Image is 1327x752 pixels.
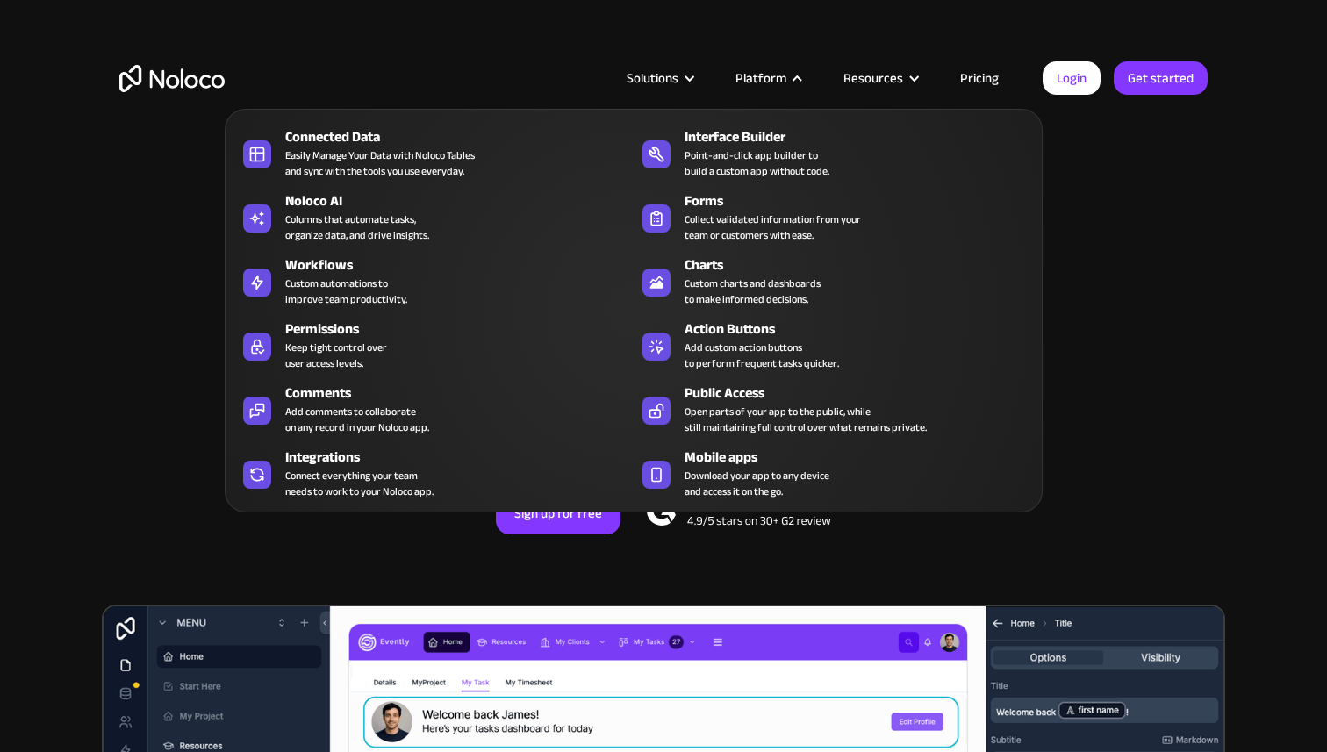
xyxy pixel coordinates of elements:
[605,67,714,90] div: Solutions
[685,254,1041,276] div: Charts
[714,67,821,90] div: Platform
[685,211,861,243] div: Collect validated information from your team or customers with ease.
[225,84,1043,512] nav: Platform
[285,468,434,499] div: Connect everything your team needs to work to your Noloco app.
[119,184,1208,198] h1: Custom No-Code Business Apps Platform
[735,67,786,90] div: Platform
[285,340,387,371] div: Keep tight control over user access levels.
[285,254,642,276] div: Workflows
[685,147,829,179] div: Point-and-click app builder to build a custom app without code.
[627,67,678,90] div: Solutions
[285,383,642,404] div: Comments
[285,126,642,147] div: Connected Data
[285,319,642,340] div: Permissions
[685,126,1041,147] div: Interface Builder
[634,443,1033,503] a: Mobile appsDownload your app to any deviceand access it on the go.
[685,319,1041,340] div: Action Buttons
[285,276,407,307] div: Custom automations to improve team productivity.
[634,315,1033,375] a: Action ButtonsAdd custom action buttonsto perform frequent tasks quicker.
[634,379,1033,439] a: Public AccessOpen parts of your app to the public, whilestill maintaining full control over what ...
[685,276,821,307] div: Custom charts and dashboards to make informed decisions.
[938,67,1021,90] a: Pricing
[685,447,1041,468] div: Mobile apps
[685,340,839,371] div: Add custom action buttons to perform frequent tasks quicker.
[119,65,225,92] a: home
[496,492,620,534] a: Sign up for free
[685,404,927,435] div: Open parts of your app to the public, while still maintaining full control over what remains priv...
[234,443,634,503] a: IntegrationsConnect everything your teamneeds to work to your Noloco app.
[234,251,634,311] a: WorkflowsCustom automations toimprove team productivity.
[634,251,1033,311] a: ChartsCustom charts and dashboardsto make informed decisions.
[1043,61,1101,95] a: Login
[234,315,634,375] a: PermissionsKeep tight control overuser access levels.
[234,123,634,183] a: Connected DataEasily Manage Your Data with Noloco Tablesand sync with the tools you use everyday.
[234,187,634,247] a: Noloco AIColumns that automate tasks,organize data, and drive insights.
[685,190,1041,211] div: Forms
[285,211,429,243] div: Columns that automate tasks, organize data, and drive insights.
[1114,61,1208,95] a: Get started
[634,123,1033,183] a: Interface BuilderPoint-and-click app builder tobuild a custom app without code.
[119,216,1208,356] h2: Business Apps for Teams
[285,147,475,179] div: Easily Manage Your Data with Noloco Tables and sync with the tools you use everyday.
[234,379,634,439] a: CommentsAdd comments to collaborateon any record in your Noloco app.
[285,404,429,435] div: Add comments to collaborate on any record in your Noloco app.
[821,67,938,90] div: Resources
[685,383,1041,404] div: Public Access
[843,67,903,90] div: Resources
[285,190,642,211] div: Noloco AI
[285,447,642,468] div: Integrations
[685,468,829,499] span: Download your app to any device and access it on the go.
[634,187,1033,247] a: FormsCollect validated information from yourteam or customers with ease.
